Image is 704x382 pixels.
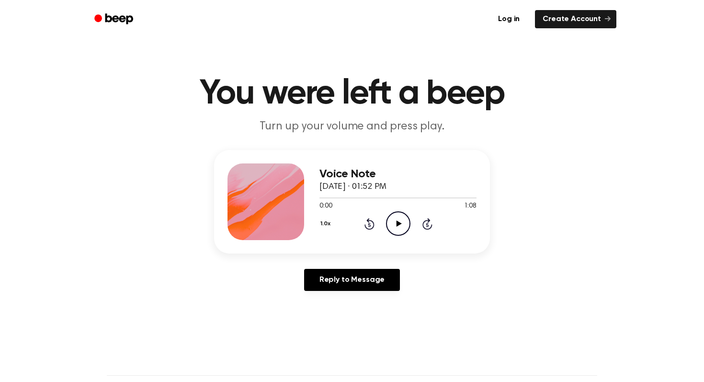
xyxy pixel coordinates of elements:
span: [DATE] · 01:52 PM [319,183,386,191]
a: Log in [488,8,529,30]
a: Beep [88,10,142,29]
button: 1.0x [319,216,334,232]
h1: You were left a beep [107,77,597,111]
a: Create Account [535,10,616,28]
h3: Voice Note [319,168,477,181]
p: Turn up your volume and press play. [168,119,536,135]
a: Reply to Message [304,269,400,291]
span: 1:08 [464,201,477,211]
span: 0:00 [319,201,332,211]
